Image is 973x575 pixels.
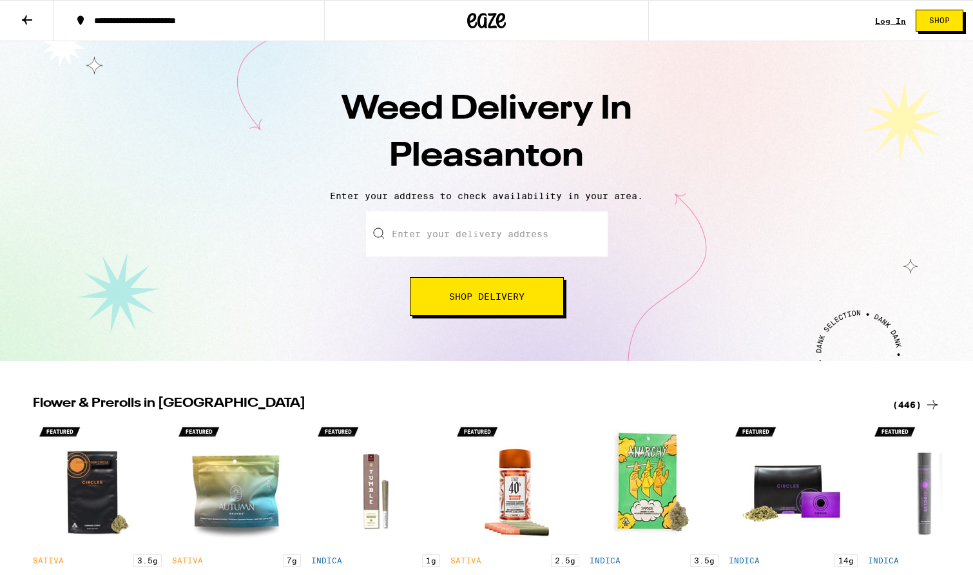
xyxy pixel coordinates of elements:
[13,191,960,201] p: Enter your address to check availability in your area.
[875,17,906,25] a: Log In
[551,554,579,567] p: 2.5g
[450,419,579,548] img: STIIIZY - Orange Sunset Infused 5-Pack - 2.5g
[261,86,712,180] h1: Weed Delivery In
[389,140,584,173] span: Pleasanton
[892,397,940,413] a: (446)
[916,10,963,32] button: Shop
[590,419,718,548] img: Anarchy - Banana OG - 3.5g
[449,292,525,301] span: Shop Delivery
[283,554,301,567] p: 7g
[868,556,899,565] p: INDICA
[172,556,203,565] p: SATIVA
[311,419,440,548] img: Tumble - Blackberry Kush Infused - 1g
[311,556,342,565] p: INDICA
[590,556,621,565] p: INDICA
[33,556,64,565] p: SATIVA
[33,397,877,413] h2: Flower & Prerolls in [GEOGRAPHIC_DATA]
[450,556,481,565] p: SATIVA
[172,419,301,548] img: Autumn Brands - Illemonati - 7g
[410,277,564,316] button: Shop Delivery
[906,10,973,32] a: Shop
[729,419,858,548] img: Circles Base Camp - Blueberry Pre-Ground - 14g
[133,554,162,567] p: 3.5g
[929,17,950,24] span: Shop
[834,554,858,567] p: 14g
[690,554,718,567] p: 3.5g
[422,554,440,567] p: 1g
[729,556,760,565] p: INDICA
[366,211,608,257] input: Enter your delivery address
[33,419,162,548] img: Circles Base Camp - Gush Rush - 3.5g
